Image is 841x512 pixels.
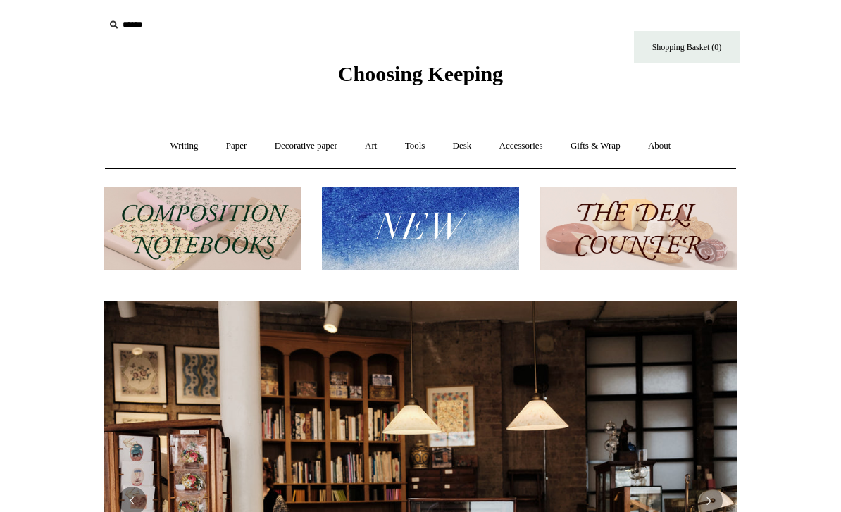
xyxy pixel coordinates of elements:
img: New.jpg__PID:f73bdf93-380a-4a35-bcfe-7823039498e1 [322,187,518,270]
span: Choosing Keeping [338,62,503,85]
a: About [635,127,684,165]
a: Shopping Basket (0) [634,31,740,63]
a: Paper [213,127,260,165]
a: Decorative paper [262,127,350,165]
img: 202302 Composition ledgers.jpg__PID:69722ee6-fa44-49dd-a067-31375e5d54ec [104,187,301,270]
a: Tools [392,127,438,165]
a: Accessories [487,127,556,165]
a: Desk [440,127,485,165]
a: Gifts & Wrap [558,127,633,165]
a: Choosing Keeping [338,73,503,83]
a: Writing [158,127,211,165]
a: Art [352,127,390,165]
img: The Deli Counter [540,187,737,270]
